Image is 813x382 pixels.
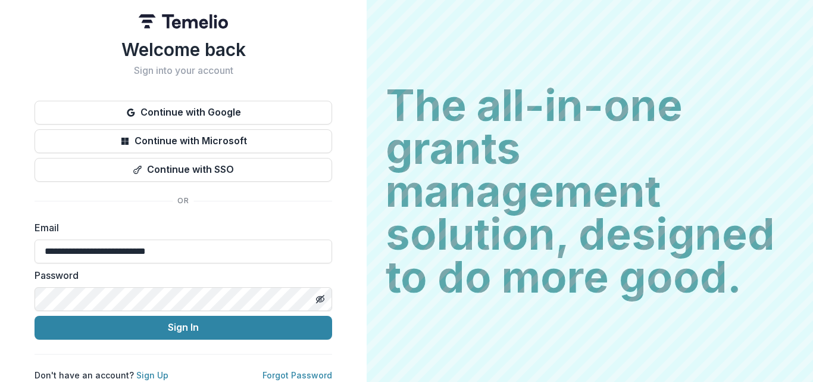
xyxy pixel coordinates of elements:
[35,101,332,125] button: Continue with Google
[139,14,228,29] img: Temelio
[35,158,332,182] button: Continue with SSO
[35,316,332,340] button: Sign In
[35,39,332,60] h1: Welcome back
[35,129,332,153] button: Continue with Microsoft
[35,369,168,381] p: Don't have an account?
[35,268,325,282] label: Password
[35,65,332,76] h2: Sign into your account
[311,290,330,309] button: Toggle password visibility
[136,370,168,380] a: Sign Up
[262,370,332,380] a: Forgot Password
[35,220,325,235] label: Email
